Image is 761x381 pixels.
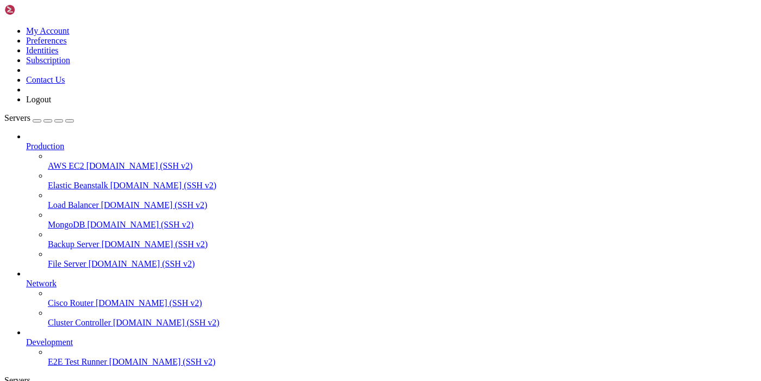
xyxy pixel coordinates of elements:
[48,249,757,269] li: File Server [DOMAIN_NAME] (SSH v2)
[26,26,70,35] a: My Account
[48,181,757,190] a: Elastic Beanstalk [DOMAIN_NAME] (SSH v2)
[48,239,757,249] a: Backup Server [DOMAIN_NAME] (SSH v2)
[26,75,65,84] a: Contact Us
[26,56,70,65] a: Subscription
[48,210,757,230] li: MongoDB [DOMAIN_NAME] (SSH v2)
[113,318,220,327] span: [DOMAIN_NAME] (SSH v2)
[48,259,757,269] a: File Server [DOMAIN_NAME] (SSH v2)
[48,357,757,367] a: E2E Test Runner [DOMAIN_NAME] (SSH v2)
[101,200,208,210] span: [DOMAIN_NAME] (SSH v2)
[26,337,757,347] a: Development
[4,113,74,122] a: Servers
[48,200,757,210] a: Load Balancer [DOMAIN_NAME] (SSH v2)
[48,151,757,171] li: AWS EC2 [DOMAIN_NAME] (SSH v2)
[4,113,30,122] span: Servers
[48,318,757,328] a: Cluster Controller [DOMAIN_NAME] (SSH v2)
[48,347,757,367] li: E2E Test Runner [DOMAIN_NAME] (SSH v2)
[26,279,57,288] span: Network
[26,142,64,151] span: Production
[26,337,73,347] span: Development
[26,279,757,288] a: Network
[89,259,195,268] span: [DOMAIN_NAME] (SSH v2)
[96,298,202,308] span: [DOMAIN_NAME] (SSH v2)
[48,161,757,171] a: AWS EC2 [DOMAIN_NAME] (SSH v2)
[48,259,86,268] span: File Server
[48,298,757,308] a: Cisco Router [DOMAIN_NAME] (SSH v2)
[48,230,757,249] li: Backup Server [DOMAIN_NAME] (SSH v2)
[26,36,67,45] a: Preferences
[102,239,208,249] span: [DOMAIN_NAME] (SSH v2)
[87,220,194,229] span: [DOMAIN_NAME] (SSH v2)
[48,220,757,230] a: MongoDB [DOMAIN_NAME] (SSH v2)
[48,161,84,170] span: AWS EC2
[4,4,67,15] img: Shellngn
[26,132,757,269] li: Production
[86,161,193,170] span: [DOMAIN_NAME] (SSH v2)
[48,298,93,308] span: Cisco Router
[48,318,111,327] span: Cluster Controller
[48,357,107,366] span: E2E Test Runner
[48,181,108,190] span: Elastic Beanstalk
[26,328,757,367] li: Development
[48,190,757,210] li: Load Balancer [DOMAIN_NAME] (SSH v2)
[48,200,99,210] span: Load Balancer
[109,357,216,366] span: [DOMAIN_NAME] (SSH v2)
[48,288,757,308] li: Cisco Router [DOMAIN_NAME] (SSH v2)
[48,220,85,229] span: MongoDB
[48,171,757,190] li: Elastic Beanstalk [DOMAIN_NAME] (SSH v2)
[26,269,757,328] li: Network
[48,239,99,249] span: Backup Server
[110,181,217,190] span: [DOMAIN_NAME] (SSH v2)
[26,142,757,151] a: Production
[26,95,51,104] a: Logout
[26,46,59,55] a: Identities
[48,308,757,328] li: Cluster Controller [DOMAIN_NAME] (SSH v2)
